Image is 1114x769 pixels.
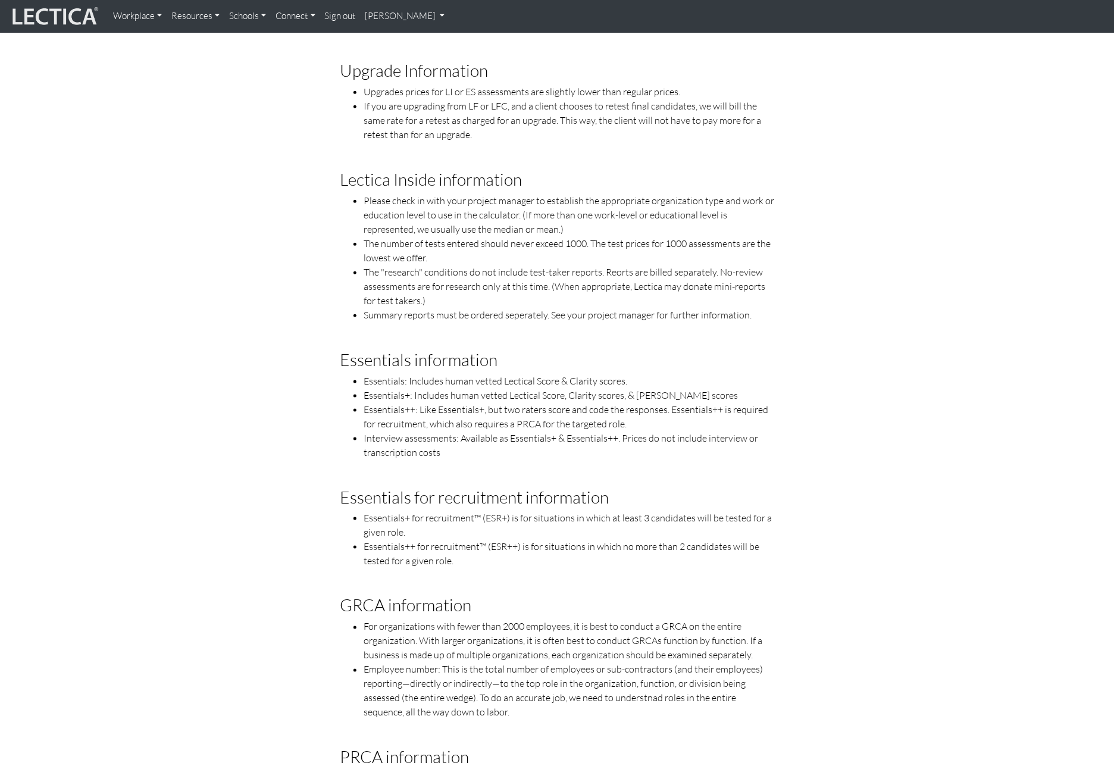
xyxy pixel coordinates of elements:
[361,5,450,28] a: [PERSON_NAME]
[271,5,320,28] a: Connect
[364,539,774,568] li: Essentials++ for recruitment™ (ESR++) is for situations in which no more than 2 candidates will b...
[364,431,774,459] li: Interview assessments: Available as Essentials+ & Essentials++. Prices do not include interview o...
[364,402,774,431] li: Essentials++: Like Essentials+, but two raters score and code the responses. Essentials++ is requ...
[108,5,167,28] a: Workplace
[340,61,774,80] h3: Upgrade Information
[364,388,774,402] li: Essentials+: Includes human vetted Lectical Score, Clarity scores, & [PERSON_NAME] scores
[340,748,774,767] h3: PRCA information
[224,5,271,28] a: Schools
[167,5,224,28] a: Resources
[364,85,774,99] li: Upgrades prices for LI or ES assessments are slightly lower than regular prices.
[364,265,774,308] li: The "research" conditions do not include test-taker reports. Reorts are billed separately. No-rev...
[364,193,774,236] li: Please check in with your project manager to establish the appropriate organization type and work...
[10,5,99,28] img: lecticalive
[340,170,774,189] h3: Lectica Inside information
[340,488,774,507] h3: Essentials for recruitment information
[364,99,774,142] li: If you are upgrading from LF or LFC, and a client chooses to retest final candidates, we will bil...
[364,374,774,388] li: Essentials: Includes human vetted Lectical Score & Clarity scores.
[364,511,774,539] li: Essentials+ for recruitment™ (ESR+) is for situations in which at least 3 candidates will be test...
[320,5,361,28] a: Sign out
[364,236,774,265] li: The number of tests entered should never exceed 1000. The test prices for 1000 assessments are th...
[340,596,774,615] h3: GRCA information
[340,351,774,369] h3: Essentials information
[364,662,774,720] li: Employee number: This is the total number of employees or sub-contractors (and their employees) r...
[364,308,774,322] li: Summary reports must be ordered seperately. See your project manager for further information.
[364,620,774,662] li: For organizations with fewer than 2000 employees, it is best to conduct a GRCA on the entire orga...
